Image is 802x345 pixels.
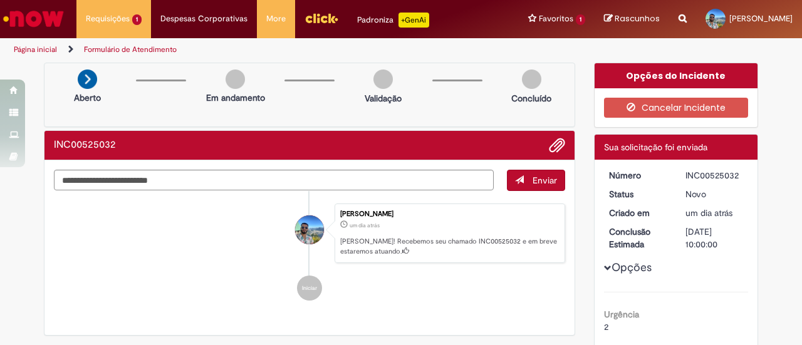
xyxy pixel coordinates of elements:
[522,70,541,89] img: img-circle-grey.png
[595,63,758,88] div: Opções do Incidente
[604,321,608,332] span: 2
[511,92,551,105] p: Concluído
[350,222,380,229] time: 27/09/2025 19:38:09
[266,13,286,25] span: More
[398,13,429,28] p: +GenAi
[533,175,557,186] span: Enviar
[54,140,116,151] h2: INC00525032 Histórico de tíquete
[600,225,677,250] dt: Conclusão Estimada
[604,142,707,153] span: Sua solicitação foi enviada
[74,91,101,104] p: Aberto
[604,98,749,118] button: Cancelar Incidente
[365,92,402,105] p: Validação
[357,13,429,28] div: Padroniza
[685,207,732,219] span: um dia atrás
[549,137,565,153] button: Adicionar anexos
[576,14,585,25] span: 1
[295,215,324,244] div: Anderson Manoel Da Silva
[729,13,793,24] span: [PERSON_NAME]
[685,169,744,182] div: INC00525032
[340,237,558,256] p: [PERSON_NAME]! Recebemos seu chamado INC00525032 e em breve estaremos atuando.
[685,207,744,219] div: 27/09/2025 19:38:09
[54,203,565,264] li: Anderson Manoel Da Silva
[54,170,494,190] textarea: Digite sua mensagem aqui...
[86,13,130,25] span: Requisições
[54,191,565,314] ul: Histórico de tíquete
[206,91,265,104] p: Em andamento
[373,70,393,89] img: img-circle-grey.png
[78,70,97,89] img: arrow-next.png
[604,13,660,25] a: Rascunhos
[132,14,142,25] span: 1
[615,13,660,24] span: Rascunhos
[600,169,677,182] dt: Número
[685,225,744,250] div: [DATE] 10:00:00
[507,170,565,191] button: Enviar
[600,188,677,200] dt: Status
[84,44,177,54] a: Formulário de Atendimento
[9,38,525,61] ul: Trilhas de página
[539,13,573,25] span: Favoritos
[600,207,677,219] dt: Criado em
[604,309,639,320] b: Urgência
[14,44,57,54] a: Página inicial
[685,207,732,219] time: 27/09/2025 19:38:09
[350,222,380,229] span: um dia atrás
[226,70,245,89] img: img-circle-grey.png
[160,13,247,25] span: Despesas Corporativas
[340,210,558,218] div: [PERSON_NAME]
[685,188,744,200] div: Novo
[305,9,338,28] img: click_logo_yellow_360x200.png
[1,6,66,31] img: ServiceNow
